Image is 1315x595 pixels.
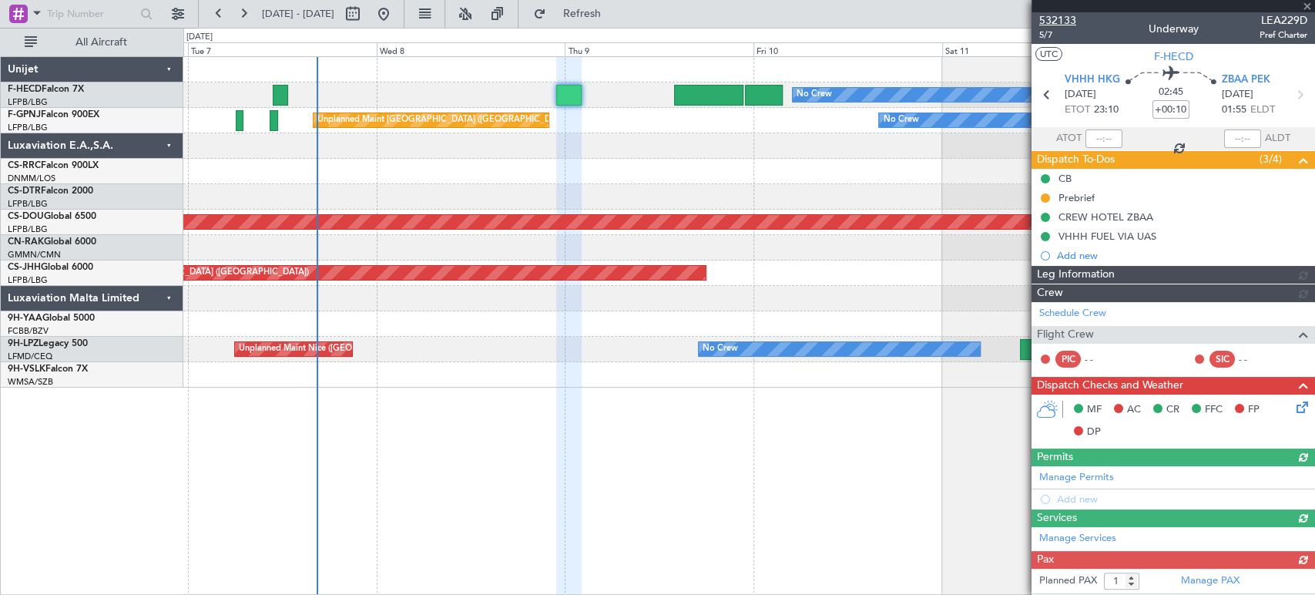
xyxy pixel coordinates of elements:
div: Thu 9 [565,42,753,56]
span: F-HECD [8,85,42,94]
span: Pref Charter [1260,29,1307,42]
span: DP [1087,425,1101,440]
div: Planned Maint [GEOGRAPHIC_DATA] ([GEOGRAPHIC_DATA]) [66,261,309,284]
div: Tue 7 [188,42,377,56]
span: 01:55 [1222,103,1246,118]
span: ETOT [1065,103,1090,118]
div: Wed 8 [377,42,565,56]
span: 9H-YAA [8,314,42,323]
button: All Aircraft [17,30,167,55]
div: Underway [1149,21,1199,37]
span: 9H-LPZ [8,339,39,348]
a: F-HECDFalcon 7X [8,85,84,94]
a: LFPB/LBG [8,198,48,210]
span: Dispatch Checks and Weather [1037,377,1183,395]
div: Sat 11 [942,42,1131,56]
div: Prebrief [1058,191,1095,204]
span: ATOT [1056,131,1082,146]
a: WMSA/SZB [8,376,53,388]
a: 9H-YAAGlobal 5000 [8,314,95,323]
a: GMMN/CMN [8,249,61,261]
span: VHHH HKG [1065,72,1120,88]
span: Dispatch To-Dos [1037,151,1115,169]
span: CN-RAK [8,237,44,247]
div: VHHH FUEL VIA UAS [1058,230,1156,243]
a: 9H-VSLKFalcon 7X [8,365,88,374]
a: F-GPNJFalcon 900EX [8,110,99,119]
input: Trip Number [47,2,136,25]
div: Fri 10 [753,42,942,56]
span: [DATE] - [DATE] [262,7,334,21]
a: LFMD/CEQ [8,351,52,362]
span: FP [1248,402,1260,418]
div: CREW HOTEL ZBAA [1058,210,1153,224]
button: Refresh [526,2,619,26]
span: AC [1127,402,1141,418]
a: FCBB/BZV [8,325,49,337]
span: CS-JHH [8,263,41,272]
a: LFPB/LBG [8,274,48,286]
div: CB [1058,172,1072,185]
span: [DATE] [1222,87,1253,103]
span: MF [1087,402,1102,418]
span: ALDT [1265,131,1290,146]
a: CS-RRCFalcon 900LX [8,161,99,170]
span: ELDT [1250,103,1275,118]
span: [DATE] [1065,87,1096,103]
span: 532133 [1039,12,1076,29]
a: CS-DOUGlobal 6500 [8,212,96,221]
span: 02:45 [1159,85,1183,100]
span: 23:10 [1094,103,1119,118]
span: All Aircraft [40,37,163,48]
span: F-HECD [1154,49,1193,65]
span: CS-RRC [8,161,41,170]
a: CS-DTRFalcon 2000 [8,187,93,196]
div: Add new [1057,249,1307,262]
span: LEA229D [1260,12,1307,29]
span: 9H-VSLK [8,365,45,374]
span: (3/4) [1260,151,1282,167]
span: Refresh [549,8,614,19]
a: CS-JHHGlobal 6000 [8,263,93,272]
div: [DATE] [186,31,213,44]
a: CN-RAKGlobal 6000 [8,237,96,247]
span: FFC [1205,402,1223,418]
div: Unplanned Maint [GEOGRAPHIC_DATA] ([GEOGRAPHIC_DATA]) [317,109,571,132]
span: F-GPNJ [8,110,41,119]
span: CS-DTR [8,187,41,196]
span: ZBAA PEK [1222,72,1270,88]
span: CR [1166,402,1179,418]
a: DNMM/LOS [8,173,55,184]
div: No Crew [797,83,832,106]
a: LFPB/LBG [8,122,48,133]
div: No Crew [703,338,738,361]
a: 9H-LPZLegacy 500 [8,339,88,348]
a: LFPB/LBG [8,224,48,235]
div: Unplanned Maint Nice ([GEOGRAPHIC_DATA]) [239,338,421,361]
div: No Crew [883,109,918,132]
a: LFPB/LBG [8,96,48,108]
span: CS-DOU [8,212,44,221]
